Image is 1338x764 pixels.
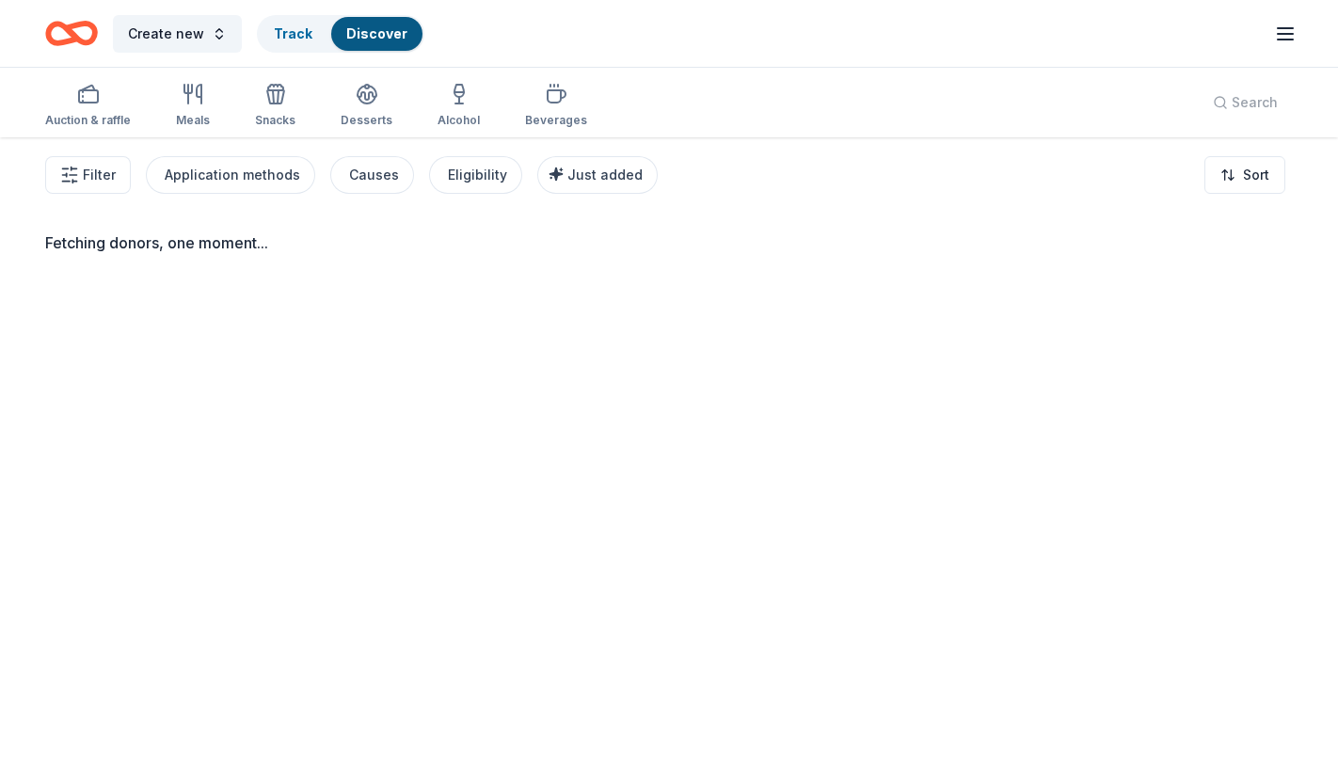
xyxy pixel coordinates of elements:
button: Alcohol [438,75,480,137]
button: Causes [330,156,414,194]
div: Application methods [165,164,300,186]
button: TrackDiscover [257,15,424,53]
button: Application methods [146,156,315,194]
span: Just added [567,167,643,183]
div: Alcohol [438,113,480,128]
div: Fetching donors, one moment... [45,231,1293,254]
button: Auction & raffle [45,75,131,137]
a: Track [274,25,312,41]
span: Create new [128,23,204,45]
div: Beverages [525,113,587,128]
div: Causes [349,164,399,186]
button: Just added [537,156,658,194]
button: Sort [1204,156,1285,194]
button: Desserts [341,75,392,137]
div: Auction & raffle [45,113,131,128]
button: Filter [45,156,131,194]
button: Beverages [525,75,587,137]
button: Eligibility [429,156,522,194]
button: Meals [176,75,210,137]
button: Snacks [255,75,295,137]
a: Discover [346,25,407,41]
button: Create new [113,15,242,53]
div: Eligibility [448,164,507,186]
span: Sort [1243,164,1269,186]
span: Filter [83,164,116,186]
a: Home [45,11,98,56]
div: Snacks [255,113,295,128]
div: Meals [176,113,210,128]
div: Desserts [341,113,392,128]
